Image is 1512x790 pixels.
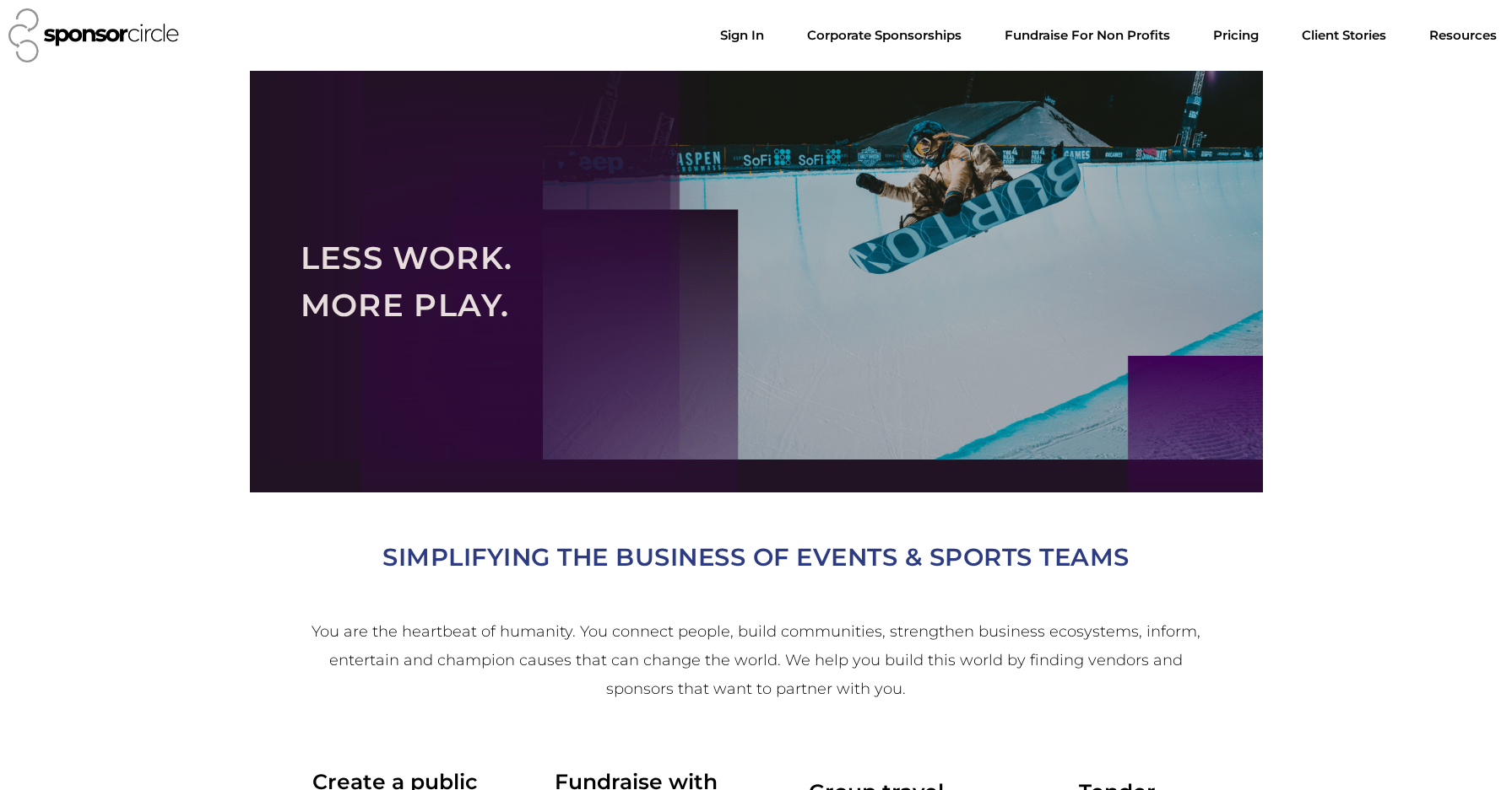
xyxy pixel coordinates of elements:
[1288,19,1400,52] a: Client Stories
[1416,19,1510,52] a: Resources
[794,19,975,52] a: Corporate SponsorshipsMenu Toggle
[8,8,179,62] img: Sponsor Circle logo
[1200,19,1272,52] a: Pricing
[284,536,1229,578] h2: SIMPLIFYING THE BUSINESS OF EVENTS & SPORTS TEAMS
[991,19,1184,52] a: Fundraise For Non ProfitsMenu Toggle
[301,234,1212,328] h2: LESS WORK. MORE PLAY.
[306,617,1206,704] h2: You are the heartbeat of humanity. You connect people, build communities, strengthen business eco...
[707,19,778,52] a: Sign In
[707,19,1510,52] nav: Menu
